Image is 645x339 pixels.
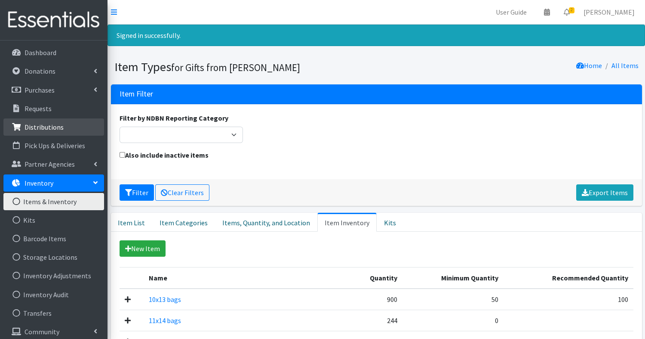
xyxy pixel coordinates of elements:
p: Donations [25,67,55,75]
p: Dashboard [25,48,56,57]
a: [PERSON_NAME] [577,3,642,21]
a: Distributions [3,118,104,136]
span: 2 [569,7,574,13]
a: Item List [111,213,152,232]
td: 50 [402,289,504,310]
a: Requests [3,100,104,117]
a: Clear Filters [155,184,209,201]
a: Donations [3,62,104,80]
a: Partner Agencies [3,156,104,173]
a: Transfers [3,305,104,322]
small: for Gifts from [PERSON_NAME] [171,61,300,74]
th: Recommended Quantity [504,267,633,289]
a: New Item [120,240,166,257]
a: Purchases [3,81,104,99]
a: Barcode Items [3,230,104,247]
td: 100 [504,289,633,310]
th: Name [144,267,345,289]
th: Minimum Quantity [402,267,504,289]
p: Purchases [25,86,55,94]
a: 11x14 bags [149,316,181,325]
p: Community [25,327,59,336]
h3: Item Filter [120,90,153,99]
a: Inventory [3,174,104,192]
p: Requests [25,104,52,113]
p: Inventory [25,179,53,187]
a: Item Inventory [317,213,377,232]
p: Distributions [25,123,64,131]
td: 0 [402,310,504,331]
label: Filter by NDBN Reporting Category [120,113,228,123]
a: Kits [377,213,403,232]
a: Inventory Audit [3,286,104,303]
a: User Guide [489,3,534,21]
td: 900 [346,289,402,310]
div: Signed in successfully. [107,25,645,46]
a: Dashboard [3,44,104,61]
a: Kits [3,211,104,229]
a: Home [576,61,602,70]
label: Also include inactive items [120,150,209,160]
p: Partner Agencies [25,160,75,168]
a: 2 [557,3,577,21]
a: Items, Quantity, and Location [215,213,317,232]
a: 10x13 bags [149,295,181,304]
a: Item Categories [152,213,215,232]
a: Pick Ups & Deliveries [3,137,104,154]
h1: Item Types [114,59,373,75]
a: All Items [611,61,639,70]
a: Inventory Adjustments [3,267,104,284]
a: Items & Inventory [3,193,104,210]
img: HumanEssentials [3,6,104,34]
button: Filter [120,184,154,201]
a: Storage Locations [3,249,104,266]
a: Export Items [576,184,633,201]
p: Pick Ups & Deliveries [25,141,85,150]
td: 244 [346,310,402,331]
th: Quantity [346,267,402,289]
input: Also include inactive items [120,152,125,158]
